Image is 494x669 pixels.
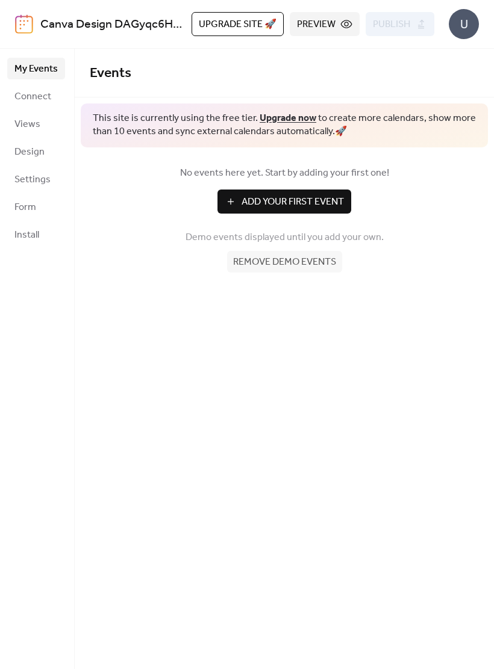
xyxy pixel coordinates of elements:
[14,173,51,187] span: Settings
[217,190,351,214] button: Add Your First Event
[90,166,479,180] span: No events here yet. Start by adding your first one!
[186,230,384,245] span: Demo events displayed until you add your own.
[14,62,58,76] span: My Events
[7,85,65,107] a: Connect
[7,141,65,162] a: Design
[93,112,476,139] span: This site is currently using the free tier. to create more calendars, show more than 10 events an...
[199,17,277,32] span: Upgrade site 🚀
[192,12,284,36] button: Upgrade site 🚀
[14,200,36,215] span: Form
[227,251,342,273] button: Remove demo events
[7,196,65,218] a: Form
[14,117,40,132] span: Views
[90,60,131,87] span: Events
[14,228,39,242] span: Install
[7,224,65,245] a: Install
[7,113,65,135] a: Views
[14,145,45,159] span: Design
[40,13,193,36] a: Canva Design DAGyqc6Hs6A
[7,58,65,79] a: My Events
[297,17,336,32] span: Preview
[290,12,360,36] button: Preview
[260,109,316,128] a: Upgrade now
[90,190,479,214] a: Add Your First Event
[15,14,33,34] img: logo
[242,195,344,209] span: Add Your First Event
[233,255,336,270] span: Remove demo events
[14,90,51,104] span: Connect
[449,9,479,39] div: U
[7,168,65,190] a: Settings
